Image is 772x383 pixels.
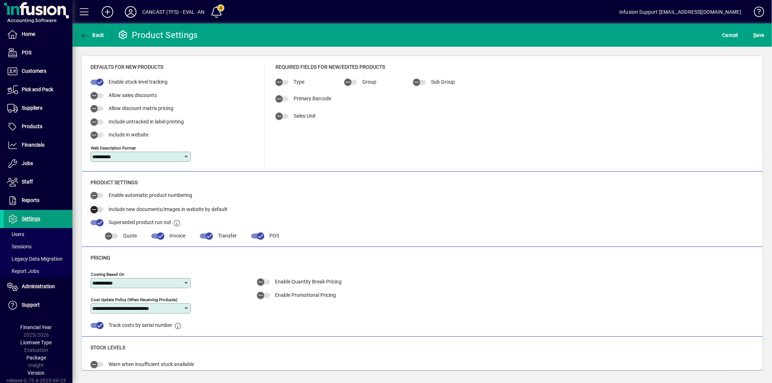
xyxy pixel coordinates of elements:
a: Administration [4,278,72,296]
a: Knowledge Base [748,1,763,25]
a: Reports [4,191,72,210]
span: Back [80,32,104,38]
span: Staff [22,179,33,185]
a: Support [4,296,72,314]
span: Sessions [7,244,31,249]
span: POS [269,233,279,239]
span: Allow discount matrix pricing [109,105,173,111]
span: Jobs [22,160,33,166]
span: Superseded product run out [109,219,171,225]
span: Package [26,355,46,361]
span: Settings [22,216,40,222]
button: Save [751,29,766,42]
span: Transfer [218,233,237,239]
span: Financials [22,142,45,148]
a: Users [4,228,72,240]
span: Include new documents/images in website by default [109,206,227,212]
span: Pricing [90,255,110,261]
span: ave [753,29,764,41]
span: Include untracked in label printing [109,119,184,125]
a: Suppliers [4,99,72,117]
span: Licensee Type [21,340,52,345]
span: Users [7,231,24,237]
a: Sessions [4,240,72,253]
span: Warn when insufficient stock available [109,361,194,367]
span: Sales Unit [294,113,316,119]
span: Pick and Pack [22,87,53,92]
span: Enable Promotional Pricing [275,292,336,298]
span: Home [22,31,35,37]
span: Invoice [169,233,185,239]
span: Defaults for new products [90,64,163,70]
div: Product Settings [118,29,198,41]
span: Primary Barcode [294,96,331,101]
span: Required Fields for New/Edited Products [275,64,385,70]
a: POS [4,44,72,62]
a: Pick and Pack [4,81,72,99]
a: Staff [4,173,72,191]
button: Back [78,29,106,42]
a: Jobs [4,155,72,173]
span: Quote [123,233,137,239]
button: Add [96,5,119,18]
span: Type [294,79,304,85]
span: Product Settings [90,180,138,185]
span: Administration [22,283,55,289]
mat-label: Cost Update Policy (when receiving products) [91,297,177,302]
span: Enable automatic product numbering [109,192,192,198]
a: Financials [4,136,72,154]
span: Sub Group [431,79,455,85]
button: Profile [119,5,142,18]
button: Cancel [721,29,740,42]
mat-label: Web Description Format [91,145,136,150]
a: Products [4,118,72,136]
span: Enable Quantity Break Pricing [275,279,342,285]
span: Legacy Data Migration [7,256,63,262]
mat-label: Costing Based on [91,272,124,277]
a: Report Jobs [4,265,72,277]
span: Stock Levels [90,345,125,350]
span: Reports [22,197,39,203]
span: Financial Year [21,324,52,330]
a: Customers [4,62,72,80]
div: Infusion Support [EMAIL_ADDRESS][DOMAIN_NAME] [619,6,741,18]
span: Support [22,302,40,308]
span: Products [22,123,42,129]
app-page-header-button: Back [72,29,112,42]
span: Include in website [109,132,148,138]
span: Version [28,370,45,376]
div: CANCAST (TFS) - EVAL -AN [142,6,204,18]
span: Group [362,79,376,85]
span: Report Jobs [7,268,39,274]
span: Customers [22,68,46,74]
a: Legacy Data Migration [4,253,72,265]
span: Cancel [722,29,738,41]
span: Enable stock level tracking [109,79,168,85]
span: POS [22,50,31,55]
span: S [753,32,756,38]
span: Track costs by serial number [109,322,172,328]
a: Home [4,25,72,43]
span: Suppliers [22,105,42,111]
span: Allow sales discounts [109,92,157,98]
